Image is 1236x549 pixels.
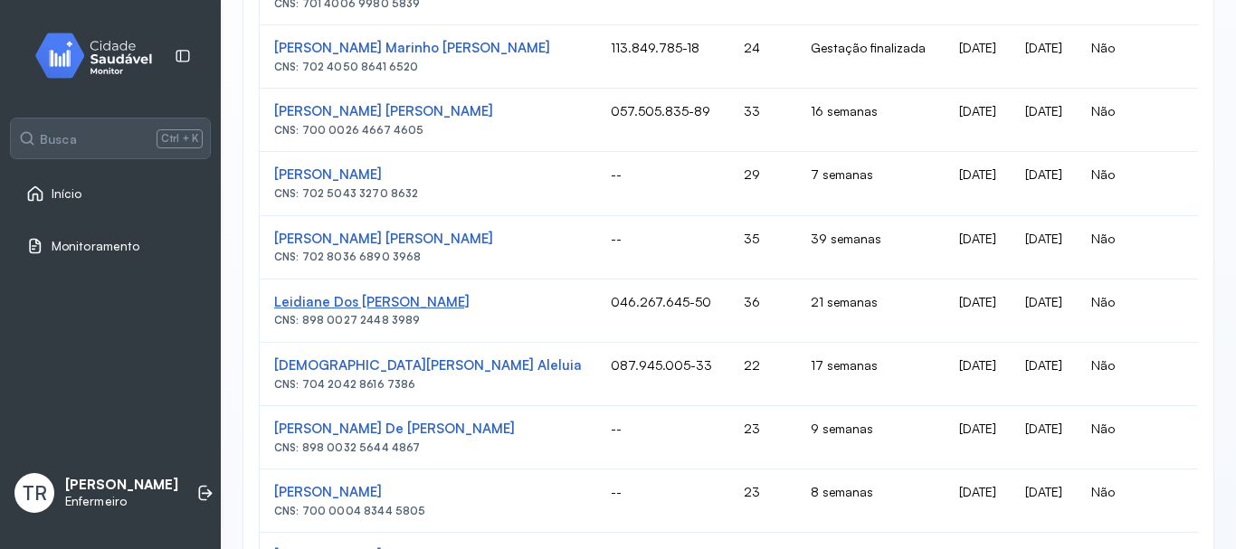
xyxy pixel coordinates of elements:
[274,484,582,501] div: [PERSON_NAME]
[1011,279,1077,343] td: [DATE]
[52,186,82,202] span: Início
[274,294,582,311] div: Leidiane Dos [PERSON_NAME]
[596,216,729,279] td: --
[1011,216,1077,279] td: [DATE]
[729,343,796,406] td: 22
[274,505,582,517] div: CNS: 700 0004 8344 5805
[274,314,582,327] div: CNS: 898 0027 2448 3989
[40,131,77,147] span: Busca
[19,29,182,82] img: monitor.svg
[945,89,1011,152] td: [DATE]
[729,25,796,89] td: 24
[729,279,796,343] td: 36
[796,469,945,533] td: 8 semanas
[23,481,47,505] span: TR
[26,237,195,255] a: Monitoramento
[945,406,1011,469] td: [DATE]
[274,441,582,454] div: CNS: 898 0032 5644 4867
[1011,469,1077,533] td: [DATE]
[274,124,582,137] div: CNS: 700 0026 4667 4605
[796,406,945,469] td: 9 semanas
[65,477,178,494] p: [PERSON_NAME]
[274,357,582,374] div: [DEMOGRAPHIC_DATA][PERSON_NAME] Aleluia
[729,469,796,533] td: 23
[729,152,796,215] td: 29
[596,343,729,406] td: 087.945.005-33
[274,251,582,263] div: CNS: 702 8036 6890 3968
[157,129,203,147] span: Ctrl + K
[729,406,796,469] td: 23
[1011,152,1077,215] td: [DATE]
[945,152,1011,215] td: [DATE]
[274,231,582,248] div: [PERSON_NAME] [PERSON_NAME]
[796,89,945,152] td: 16 semanas
[945,279,1011,343] td: [DATE]
[796,25,945,89] td: Gestação finalizada
[945,25,1011,89] td: [DATE]
[274,166,582,184] div: [PERSON_NAME]
[1011,25,1077,89] td: [DATE]
[274,421,582,438] div: [PERSON_NAME] De [PERSON_NAME]
[1011,89,1077,152] td: [DATE]
[274,40,582,57] div: [PERSON_NAME] Marinho [PERSON_NAME]
[274,187,582,200] div: CNS: 702 5043 3270 8632
[596,152,729,215] td: --
[596,469,729,533] td: --
[796,216,945,279] td: 39 semanas
[274,378,582,391] div: CNS: 704 2042 8616 7386
[945,469,1011,533] td: [DATE]
[796,279,945,343] td: 21 semanas
[945,343,1011,406] td: [DATE]
[26,185,195,203] a: Início
[945,216,1011,279] td: [DATE]
[596,279,729,343] td: 046.267.645-50
[274,103,582,120] div: [PERSON_NAME] [PERSON_NAME]
[65,494,178,509] p: Enfermeiro
[274,61,582,73] div: CNS: 702 4050 8641 6520
[596,406,729,469] td: --
[729,89,796,152] td: 33
[1011,406,1077,469] td: [DATE]
[1011,343,1077,406] td: [DATE]
[729,216,796,279] td: 35
[596,25,729,89] td: 113.849.785-18
[52,239,139,254] span: Monitoramento
[796,152,945,215] td: 7 semanas
[796,343,945,406] td: 17 semanas
[596,89,729,152] td: 057.505.835-89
